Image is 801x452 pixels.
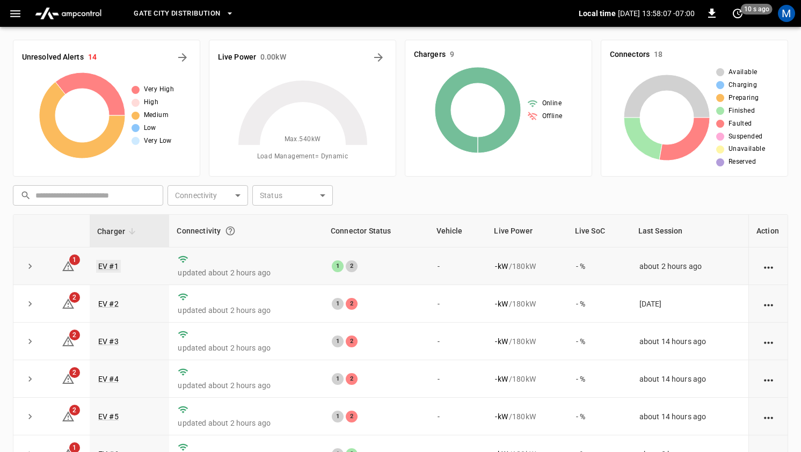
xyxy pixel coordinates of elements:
[98,412,119,421] a: EV #5
[69,292,80,303] span: 2
[178,267,315,278] p: updated about 2 hours ago
[134,8,220,20] span: Gate City Distribution
[69,405,80,415] span: 2
[62,374,75,383] a: 2
[631,215,748,247] th: Last Session
[567,247,631,285] td: - %
[174,49,191,66] button: All Alerts
[257,151,348,162] span: Load Management = Dynamic
[762,261,775,272] div: action cell options
[346,260,358,272] div: 2
[332,373,344,385] div: 1
[178,342,315,353] p: updated about 2 hours ago
[495,374,558,384] div: / 180 kW
[567,215,631,247] th: Live SoC
[567,285,631,323] td: - %
[729,157,756,167] span: Reserved
[429,215,487,247] th: Vehicle
[654,49,662,61] h6: 18
[495,411,507,422] p: - kW
[144,97,159,108] span: High
[97,225,139,238] span: Charger
[62,298,75,307] a: 2
[748,215,788,247] th: Action
[579,8,616,19] p: Local time
[762,411,775,422] div: action cell options
[62,337,75,345] a: 2
[495,298,507,309] p: - kW
[346,298,358,310] div: 2
[495,374,507,384] p: - kW
[429,247,487,285] td: -
[69,367,80,378] span: 2
[631,247,748,285] td: about 2 hours ago
[429,285,487,323] td: -
[332,298,344,310] div: 1
[177,221,316,240] div: Connectivity
[729,93,759,104] span: Preparing
[22,371,38,387] button: expand row
[22,296,38,312] button: expand row
[631,360,748,398] td: about 14 hours ago
[495,336,507,347] p: - kW
[98,337,119,346] a: EV #3
[88,52,97,63] h6: 14
[323,215,429,247] th: Connector Status
[567,360,631,398] td: - %
[729,67,758,78] span: Available
[618,8,695,19] p: [DATE] 13:58:07 -07:00
[631,323,748,360] td: about 14 hours ago
[285,134,321,145] span: Max. 540 kW
[129,3,238,24] button: Gate City Distribution
[778,5,795,22] div: profile-icon
[218,52,256,63] h6: Live Power
[729,80,757,91] span: Charging
[486,215,567,247] th: Live Power
[332,411,344,422] div: 1
[178,305,315,316] p: updated about 2 hours ago
[567,398,631,435] td: - %
[495,336,558,347] div: / 180 kW
[542,98,562,109] span: Online
[144,110,169,121] span: Medium
[729,119,752,129] span: Faulted
[178,418,315,428] p: updated about 2 hours ago
[22,409,38,425] button: expand row
[429,398,487,435] td: -
[69,330,80,340] span: 2
[22,52,84,63] h6: Unresolved Alerts
[31,3,106,24] img: ampcontrol.io logo
[22,333,38,349] button: expand row
[69,254,80,265] span: 1
[495,261,558,272] div: / 180 kW
[346,336,358,347] div: 2
[762,374,775,384] div: action cell options
[762,336,775,347] div: action cell options
[346,411,358,422] div: 2
[221,221,240,240] button: Connection between the charger and our software.
[260,52,286,63] h6: 0.00 kW
[729,5,746,22] button: set refresh interval
[729,144,765,155] span: Unavailable
[631,398,748,435] td: about 14 hours ago
[631,285,748,323] td: [DATE]
[729,132,763,142] span: Suspended
[62,261,75,269] a: 1
[144,123,156,134] span: Low
[22,258,38,274] button: expand row
[610,49,650,61] h6: Connectors
[429,360,487,398] td: -
[144,136,172,147] span: Very Low
[450,49,454,61] h6: 9
[495,261,507,272] p: - kW
[495,411,558,422] div: / 180 kW
[98,300,119,308] a: EV #2
[332,336,344,347] div: 1
[567,323,631,360] td: - %
[542,111,563,122] span: Offline
[98,375,119,383] a: EV #4
[332,260,344,272] div: 1
[96,260,121,273] a: EV #1
[144,84,174,95] span: Very High
[346,373,358,385] div: 2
